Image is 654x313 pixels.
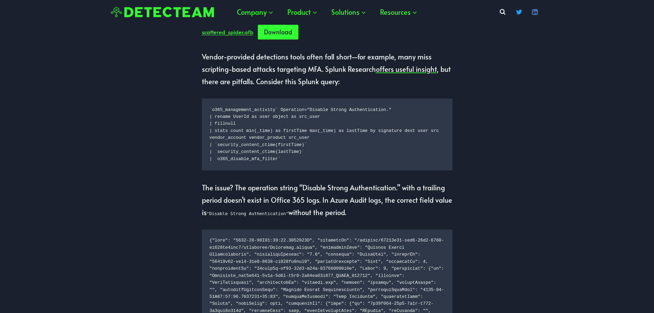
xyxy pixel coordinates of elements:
[512,5,526,19] a: Twitter
[230,2,280,22] button: Child menu of Company
[258,25,298,40] a: Download
[202,181,452,219] p: The issue? The operation string “Disable Strong Authentication.” with a trailing period doesn’t e...
[230,2,424,22] nav: Primary
[373,2,424,22] button: Child menu of Resources
[324,2,373,22] button: Child menu of Solutions
[207,211,289,216] code: "Disable Strong Authentication"
[209,107,445,163] code: `o365_management_activity` Operation="Disable Strong Authentication." | rename UserId as user obj...
[202,51,452,88] p: Vendor-provided detections tools often fall short—for example, many miss scripting-based attacks ...
[496,6,509,18] button: View Search Form
[202,28,253,36] a: scattered_spider.afb
[280,2,324,22] button: Child menu of Product
[111,7,214,18] img: Detecteam
[376,64,437,74] a: offers useful insight
[528,5,542,19] a: Linkedin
